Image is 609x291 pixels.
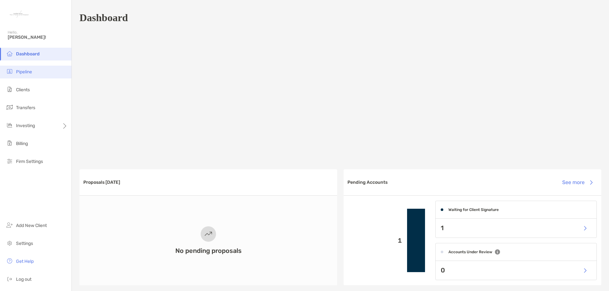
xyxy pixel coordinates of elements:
[448,250,492,254] h4: Accounts Under Review
[16,69,32,75] span: Pipeline
[6,121,13,129] img: investing icon
[6,275,13,283] img: logout icon
[16,259,34,264] span: Get Help
[6,139,13,147] img: billing icon
[8,35,68,40] span: [PERSON_NAME]!
[16,159,43,164] span: Firm Settings
[79,12,128,24] h1: Dashboard
[16,141,28,146] span: Billing
[6,85,13,93] img: clients icon
[16,123,35,128] span: Investing
[6,68,13,75] img: pipeline icon
[83,180,120,185] h3: Proposals [DATE]
[349,237,402,245] p: 1
[448,207,499,212] h4: Waiting for Client Signature
[175,247,242,255] h3: No pending proposals
[16,241,33,246] span: Settings
[557,175,597,190] button: See more
[16,51,40,57] span: Dashboard
[16,105,35,110] span: Transfers
[441,266,445,274] p: 0
[6,50,13,57] img: dashboard icon
[16,277,31,282] span: Log out
[6,239,13,247] img: settings icon
[6,103,13,111] img: transfers icon
[347,180,388,185] h3: Pending Accounts
[6,221,13,229] img: add_new_client icon
[16,223,47,228] span: Add New Client
[16,87,30,93] span: Clients
[6,257,13,265] img: get-help icon
[8,3,31,26] img: Zoe Logo
[6,157,13,165] img: firm-settings icon
[441,224,444,232] p: 1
